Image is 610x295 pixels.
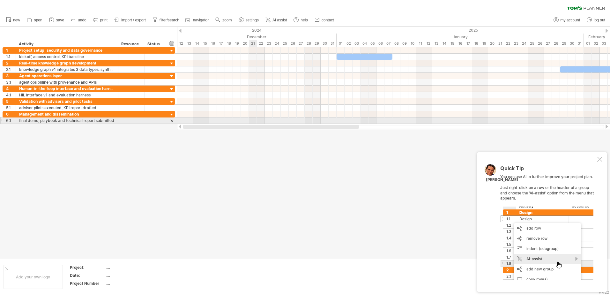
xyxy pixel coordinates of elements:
div: Friday, 3 January 2025 [353,40,361,47]
div: Tuesday, 17 December 2024 [217,40,225,47]
div: scroll to activity [169,117,175,124]
span: import / export [121,18,146,22]
div: Monday, 6 January 2025 [376,40,384,47]
div: Monday, 27 January 2025 [544,40,552,47]
div: December 2024 [89,34,337,40]
div: Tuesday, 28 January 2025 [552,40,560,47]
a: AI assist [264,16,289,24]
div: Sunday, 29 December 2024 [313,40,321,47]
div: Add your own logo [3,265,63,289]
div: Wednesday, 29 January 2025 [560,40,568,47]
div: Human-in-the-loop interface and evaluation harness [19,86,115,92]
div: .... [106,281,160,286]
div: Tuesday, 24 December 2024 [273,40,281,47]
div: 4.1 [6,92,16,98]
span: print [100,18,108,22]
div: Thursday, 9 January 2025 [400,40,408,47]
span: zoom [222,18,232,22]
div: Monday, 3 February 2025 [600,40,608,47]
div: You can use AI to further improve your project plan. Just right-click on a row or the header of a... [500,166,596,280]
div: Project setup, security and data governance [19,47,115,53]
div: v 422 [599,290,609,295]
div: Thursday, 30 January 2025 [568,40,576,47]
div: Friday, 24 January 2025 [520,40,528,47]
a: navigator [184,16,211,24]
div: Tuesday, 31 December 2024 [329,40,337,47]
a: log out [585,16,607,24]
div: 4 [6,86,16,92]
span: save [56,18,64,22]
span: settings [246,18,259,22]
div: knowledge graph v1 integrates 3 data types, synthetic set ready [19,66,115,72]
div: Sunday, 12 January 2025 [424,40,432,47]
div: Sunday, 22 December 2024 [257,40,265,47]
div: Sunday, 2 February 2025 [592,40,600,47]
span: open [34,18,42,22]
div: Project Number [70,281,105,286]
div: .... [106,273,160,278]
div: Friday, 27 December 2024 [297,40,305,47]
div: Validation with advisors and pilot tasks [19,98,115,104]
div: Sunday, 19 January 2025 [480,40,488,47]
div: 1.1 [6,54,16,60]
div: Management and dissemination [19,111,115,117]
div: kickoff, access control, KPI baseline [19,54,115,60]
span: filter/search [160,18,179,22]
div: HIL interface v1 and evaluation harness [19,92,115,98]
div: Monday, 20 January 2025 [488,40,496,47]
div: Monday, 16 December 2024 [209,40,217,47]
div: Wednesday, 25 December 2024 [281,40,289,47]
div: Status [147,41,161,47]
div: Monday, 23 December 2024 [265,40,273,47]
a: filter/search [151,16,181,24]
div: Friday, 31 January 2025 [576,40,584,47]
div: Saturday, 25 January 2025 [528,40,536,47]
div: Thursday, 2 January 2025 [345,40,353,47]
a: print [92,16,109,24]
div: [PERSON_NAME] [486,177,518,183]
a: help [292,16,310,24]
div: January 2025 [337,34,584,40]
div: Friday, 10 January 2025 [408,40,416,47]
div: Thursday, 16 January 2025 [456,40,464,47]
div: Agent operations layer [19,73,115,79]
span: contact [322,18,334,22]
span: AI assist [272,18,287,22]
a: new [4,16,22,24]
div: Wednesday, 8 January 2025 [392,40,400,47]
div: Saturday, 11 January 2025 [416,40,424,47]
div: Sunday, 26 January 2025 [536,40,544,47]
span: new [13,18,20,22]
div: Wednesday, 1 January 2025 [337,40,345,47]
div: Thursday, 23 January 2025 [512,40,520,47]
a: save [48,16,66,24]
div: Sunday, 15 December 2024 [201,40,209,47]
div: Wednesday, 15 January 2025 [448,40,456,47]
div: Date: [70,273,105,278]
div: 1 [6,47,16,53]
span: navigator [193,18,209,22]
div: Friday, 20 December 2024 [241,40,249,47]
a: import / export [113,16,148,24]
div: Real-time knowledge graph development [19,60,115,66]
div: 3 [6,73,16,79]
div: Quick Tip [500,166,596,174]
div: Wednesday, 22 January 2025 [504,40,512,47]
div: 2.1 [6,66,16,72]
div: Project: [70,265,105,270]
div: advisor pilots executed, KPI report drafted [19,105,115,111]
div: Saturday, 28 December 2024 [305,40,313,47]
div: 5 [6,98,16,104]
div: Friday, 17 January 2025 [464,40,472,47]
div: 6.1 [6,117,16,124]
div: 5.1 [6,105,16,111]
div: Tuesday, 14 January 2025 [440,40,448,47]
div: Saturday, 18 January 2025 [472,40,480,47]
span: log out [594,18,605,22]
div: Saturday, 4 January 2025 [361,40,368,47]
span: help [301,18,308,22]
div: Tuesday, 21 January 2025 [496,40,504,47]
div: Friday, 13 December 2024 [185,40,193,47]
span: my account [561,18,580,22]
div: 3.1 [6,79,16,85]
